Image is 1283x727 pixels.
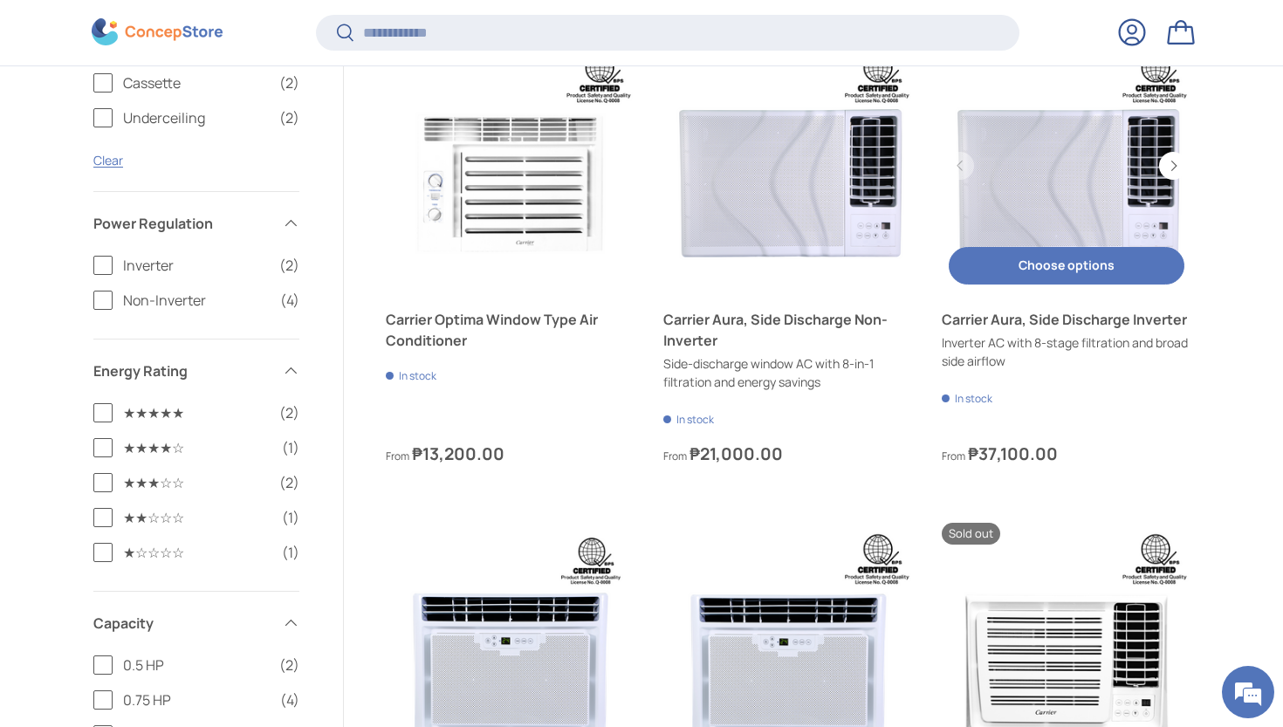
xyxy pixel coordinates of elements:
[9,477,333,538] textarea: Type your message and hit 'Enter'
[949,247,1184,285] button: Choose options
[279,107,299,128] span: (2)
[279,655,299,676] span: (2)
[93,192,299,255] summary: Power Regulation
[280,689,299,710] span: (4)
[123,542,271,563] span: ★☆☆☆☆
[92,19,223,46] img: ConcepStore
[386,41,635,291] a: Carrier Optima Window Type Air Conditioner
[123,689,270,710] span: 0.75 HP
[279,402,299,423] span: (2)
[279,255,299,276] span: (2)
[663,309,913,351] a: Carrier Aura, Side Discharge Non-Inverter
[93,613,271,634] span: Capacity
[279,72,299,93] span: (2)
[282,507,299,528] span: (1)
[280,290,299,311] span: (4)
[123,507,271,528] span: ★★☆☆☆
[942,41,1191,291] a: Carrier Aura, Side Discharge Inverter
[93,152,123,168] a: Clear
[123,472,269,493] span: ★★★☆☆
[91,98,293,120] div: Chat with us now
[942,309,1191,330] a: Carrier Aura, Side Discharge Inverter
[286,9,328,51] div: Minimize live chat window
[123,107,269,128] span: Underceiling
[123,290,270,311] span: Non-Inverter
[93,339,299,402] summary: Energy Rating
[93,592,299,655] summary: Capacity
[663,41,913,291] a: Carrier Aura, Side Discharge Non-Inverter
[123,437,271,458] span: ★★★★☆
[282,437,299,458] span: (1)
[123,72,269,93] span: Cassette
[93,360,271,381] span: Energy Rating
[279,472,299,493] span: (2)
[93,213,271,234] span: Power Regulation
[123,402,269,423] span: ★★★★★
[282,542,299,563] span: (1)
[101,220,241,396] span: We're online!
[123,655,269,676] span: 0.5 HP
[942,523,1000,545] span: Sold out
[386,309,635,351] a: Carrier Optima Window Type Air Conditioner
[123,255,269,276] span: Inverter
